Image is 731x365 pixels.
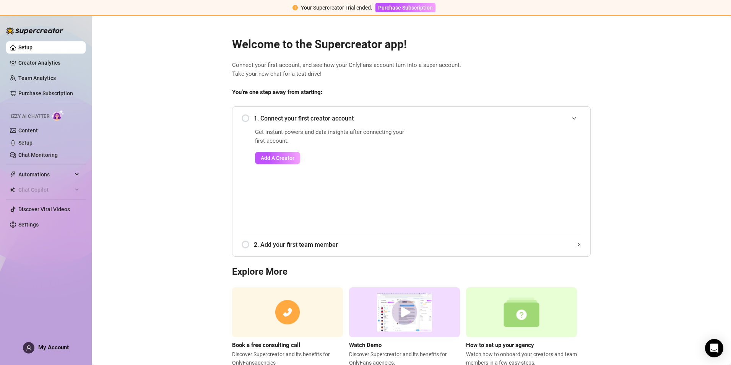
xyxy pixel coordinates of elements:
[18,152,58,158] a: Chat Monitoring
[18,222,39,228] a: Settings
[232,287,343,337] img: consulting call
[232,266,591,278] h3: Explore More
[705,339,723,357] div: Open Intercom Messenger
[466,287,577,337] img: setup agency guide
[349,342,382,349] strong: Watch Demo
[18,168,73,181] span: Automations
[466,342,534,349] strong: How to set up your agency
[232,61,591,79] span: Connect your first account, and see how your OnlyFans account turn into a super account. Take you...
[26,345,32,351] span: user
[242,235,581,254] div: 2. Add your first team member
[18,127,38,134] a: Content
[6,27,63,34] img: logo-BBDzfeDw.svg
[255,128,409,146] span: Get instant powers and data insights after connecting your first account.
[261,155,294,161] span: Add A Creator
[254,240,581,249] span: 2. Add your first team member
[375,5,435,11] a: Purchase Subscription
[254,114,581,123] span: 1. Connect your first creator account
[18,90,73,96] a: Purchase Subscription
[301,5,372,11] span: Your Supercreator Trial ended.
[232,89,322,96] strong: You’re one step away from starting:
[375,3,435,12] button: Purchase Subscription
[428,128,581,226] iframe: Add Creators
[18,75,56,81] a: Team Analytics
[572,116,577,121] span: expanded
[10,187,15,192] img: Chat Copilot
[232,342,300,349] strong: Book a free consulting call
[349,287,460,337] img: supercreator demo
[242,109,581,128] div: 1. Connect your first creator account
[18,206,70,212] a: Discover Viral Videos
[255,152,300,164] button: Add A Creator
[10,171,16,178] span: thunderbolt
[255,152,409,164] a: Add A Creator
[378,5,433,11] span: Purchase Subscription
[11,113,49,120] span: Izzy AI Chatter
[577,242,581,247] span: collapsed
[18,44,32,51] a: Setup
[18,140,32,146] a: Setup
[18,57,80,69] a: Creator Analytics
[38,344,69,351] span: My Account
[18,184,73,196] span: Chat Copilot
[52,110,64,121] img: AI Chatter
[292,5,298,10] span: exclamation-circle
[232,37,591,52] h2: Welcome to the Supercreator app!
